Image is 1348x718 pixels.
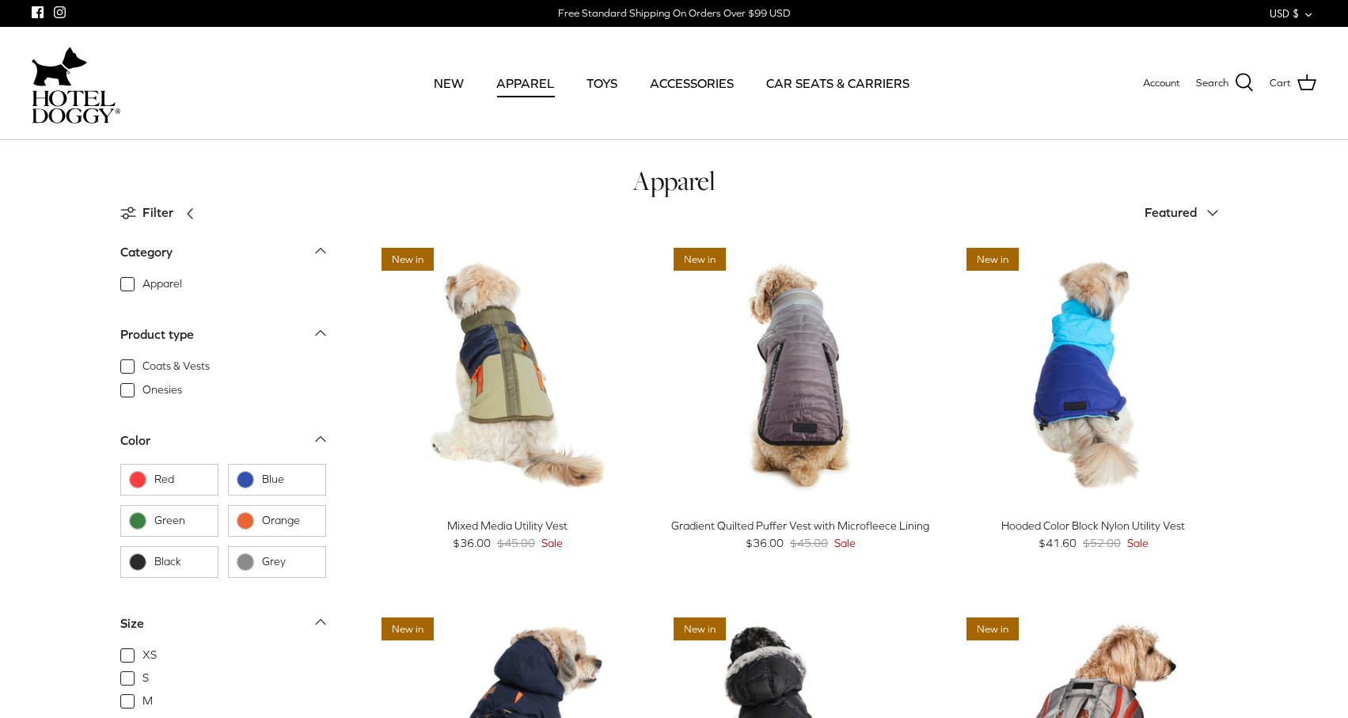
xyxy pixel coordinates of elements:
a: Mixed Media Utility Vest [374,240,643,509]
button: Featured [1145,196,1228,230]
div: Size [120,614,144,634]
div: Hooded Color Block Nylon Utility Vest [959,517,1228,534]
span: $45.00 [790,534,828,552]
div: Mixed Media Utility Vest [374,517,643,534]
span: M [142,693,153,709]
a: Size [120,611,326,647]
span: New in [382,617,434,640]
span: Search [1196,75,1228,92]
a: Product type [120,322,326,358]
div: Primary navigation [235,56,1108,110]
span: Orange [262,513,317,529]
span: New in [674,617,726,640]
a: NEW [420,56,478,110]
a: Instagram [54,6,66,18]
img: dog-icon.svg [32,43,87,90]
span: New in [966,248,1019,271]
span: XS [142,648,157,663]
div: Product type [120,325,194,345]
a: TOYS [572,56,632,110]
div: Category [120,242,173,263]
span: S [142,671,149,686]
img: hoteldoggycom [32,90,120,123]
span: Cart [1270,75,1291,92]
a: Gradient Quilted Puffer Vest with Microfleece Lining [666,240,935,509]
a: Color [120,428,326,464]
a: CAR SEATS & CARRIERS [752,56,924,110]
span: New in [382,248,434,271]
a: Free Standard Shipping On Orders Over $99 USD [558,2,790,25]
span: $36.00 [453,534,491,552]
span: $36.00 [746,534,784,552]
div: Gradient Quilted Puffer Vest with Microfleece Lining [666,517,935,534]
a: Facebook [32,6,44,18]
a: Cart [1270,73,1316,93]
a: Category [120,240,326,275]
span: $41.60 [1039,534,1077,552]
span: Blue [262,472,317,488]
span: $52.00 [1083,534,1121,552]
span: New in [966,617,1019,640]
span: Sale [541,534,563,552]
span: Coats & Vests [142,359,210,374]
span: Black [154,554,210,570]
span: Sale [834,534,856,552]
span: New in [674,248,726,271]
span: Filter [142,203,173,223]
span: Onesies [142,382,182,398]
a: Hooded Color Block Nylon Utility Vest [959,240,1228,509]
span: Account [1143,77,1180,89]
span: Green [154,513,210,529]
a: Mixed Media Utility Vest $36.00 $45.00 Sale [374,517,643,553]
div: Color [120,431,150,451]
a: Gradient Quilted Puffer Vest with Microfleece Lining $36.00 $45.00 Sale [666,517,935,553]
span: Featured [1145,205,1197,219]
div: Free Standard Shipping On Orders Over $99 USD [558,6,790,21]
h1: Apparel [120,164,1228,198]
span: $45.00 [497,534,535,552]
span: Grey [262,554,317,570]
a: Hooded Color Block Nylon Utility Vest $41.60 $52.00 Sale [959,517,1228,553]
span: Red [154,472,210,488]
a: hoteldoggycom [32,43,120,123]
a: APPAREL [482,56,568,110]
a: Search [1196,73,1254,93]
a: Filter [120,194,205,232]
a: Account [1143,75,1180,92]
span: Sale [1127,534,1149,552]
span: Apparel [142,276,182,292]
a: ACCESSORIES [636,56,748,110]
